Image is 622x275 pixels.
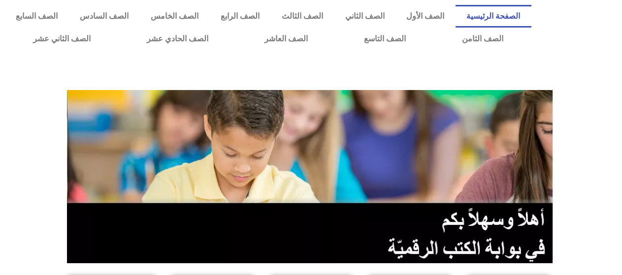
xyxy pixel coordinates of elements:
a: الصف الثاني عشر [5,28,119,50]
a: الصف العاشر [236,28,336,50]
a: الصف الحادي عشر [119,28,236,50]
a: الصف الثامن [434,28,531,50]
a: الصف السابع [5,5,69,28]
a: الصف الخامس [140,5,210,28]
a: الصف التاسع [336,28,434,50]
a: الصف الأول [395,5,456,28]
a: الصفحة الرئيسية [456,5,531,28]
a: الصف السادس [69,5,140,28]
a: الصف الثاني [334,5,395,28]
a: الصف الثالث [270,5,334,28]
a: الصف الرابع [210,5,271,28]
